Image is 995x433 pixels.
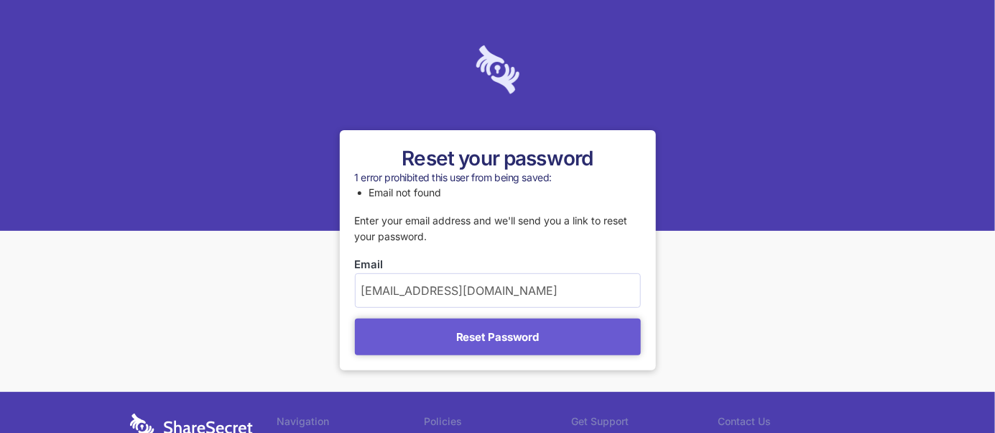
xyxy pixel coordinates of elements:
[355,145,641,171] h1: Reset your password
[355,319,641,355] button: Reset Password
[355,171,641,184] h2: 1 error prohibited this user from being saved:
[369,185,641,201] li: Email not found
[355,257,641,273] label: Email
[476,45,519,94] img: logo-lt-purple-60x68@2x-c671a683ea72a1d466fb5d642181eefbee81c4e10ba9aed56c8e1d7e762e8086.png
[355,213,641,245] p: Enter your email address and we'll send you a link to reset your password.
[923,361,978,416] iframe: Drift Widget Chat Controller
